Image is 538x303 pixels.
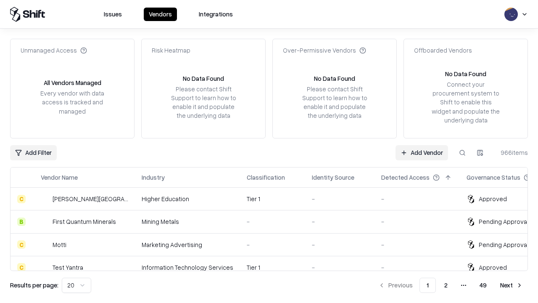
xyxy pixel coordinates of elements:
[381,217,453,226] div: -
[144,8,177,21] button: Vendors
[247,263,298,272] div: Tier 1
[53,217,116,226] div: First Quantum Minerals
[479,240,528,249] div: Pending Approval
[41,195,49,203] img: Reichman University
[373,278,528,293] nav: pagination
[396,145,448,160] a: Add Vendor
[169,85,238,120] div: Please contact Shift Support to learn how to enable it and populate the underlying data
[494,148,528,157] div: 966 items
[41,240,49,249] img: Motti
[381,263,453,272] div: -
[312,217,368,226] div: -
[479,263,507,272] div: Approved
[17,218,26,226] div: B
[479,194,507,203] div: Approved
[142,240,233,249] div: Marketing Advertising
[142,263,233,272] div: Information Technology Services
[414,46,472,55] div: Offboarded Vendors
[10,145,57,160] button: Add Filter
[194,8,238,21] button: Integrations
[142,217,233,226] div: Mining Metals
[142,194,233,203] div: Higher Education
[312,263,368,272] div: -
[431,80,501,125] div: Connect your procurement system to Shift to enable this widget and populate the underlying data
[17,240,26,249] div: C
[312,240,368,249] div: -
[142,173,165,182] div: Industry
[53,194,128,203] div: [PERSON_NAME][GEOGRAPHIC_DATA]
[312,173,354,182] div: Identity Source
[445,69,486,78] div: No Data Found
[247,173,285,182] div: Classification
[495,278,528,293] button: Next
[473,278,493,293] button: 49
[99,8,127,21] button: Issues
[41,263,49,271] img: Test Yantra
[41,173,78,182] div: Vendor Name
[53,240,66,249] div: Motti
[10,281,58,290] p: Results per page:
[314,74,355,83] div: No Data Found
[41,218,49,226] img: First Quantum Minerals
[37,89,107,115] div: Every vendor with data access is tracked and managed
[300,85,369,120] div: Please contact Shift Support to learn how to enable it and populate the underlying data
[53,263,83,272] div: Test Yantra
[247,194,298,203] div: Tier 1
[419,278,436,293] button: 1
[381,240,453,249] div: -
[183,74,224,83] div: No Data Found
[312,194,368,203] div: -
[479,217,528,226] div: Pending Approval
[247,240,298,249] div: -
[381,194,453,203] div: -
[381,173,430,182] div: Detected Access
[467,173,520,182] div: Governance Status
[152,46,190,55] div: Risk Heatmap
[17,195,26,203] div: C
[21,46,87,55] div: Unmanaged Access
[438,278,454,293] button: 2
[283,46,366,55] div: Over-Permissive Vendors
[247,217,298,226] div: -
[44,78,101,87] div: All Vendors Managed
[17,263,26,271] div: C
